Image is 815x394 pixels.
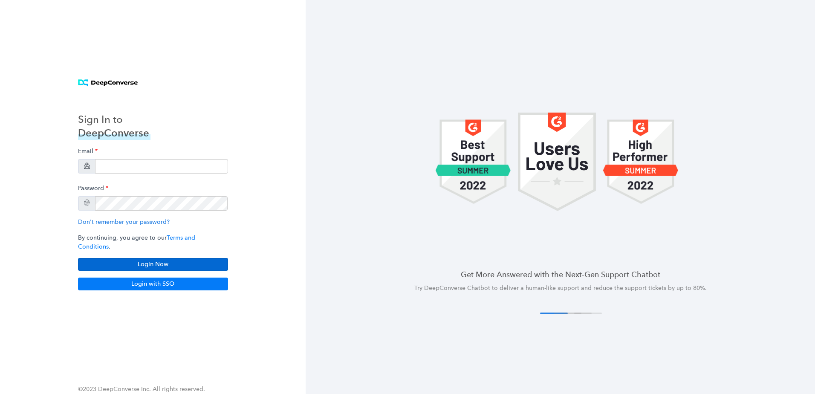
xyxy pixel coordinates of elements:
h4: Get More Answered with the Next-Gen Support Chatbot [326,269,795,280]
h3: DeepConverse [78,126,150,140]
span: Try DeepConverse Chatbot to deliver a human-like support and reduce the support tickets by up to ... [414,284,707,292]
h3: Sign In to [78,113,150,126]
span: ©2023 DeepConverse Inc. All rights reserved. [78,385,205,393]
button: Login Now [78,258,228,271]
img: horizontal logo [78,79,138,87]
button: 3 [564,313,592,314]
button: 2 [554,313,581,314]
img: carousel 1 [603,113,679,211]
a: Terms and Conditions [78,234,195,250]
img: carousel 1 [435,113,511,211]
label: Password [78,180,108,196]
button: 4 [574,313,602,314]
button: Login with SSO [78,278,228,290]
a: Don't remember your password? [78,218,170,226]
label: Email [78,143,98,159]
img: carousel 1 [518,113,596,211]
button: 1 [540,313,568,314]
p: By continuing, you agree to our . [78,233,228,251]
